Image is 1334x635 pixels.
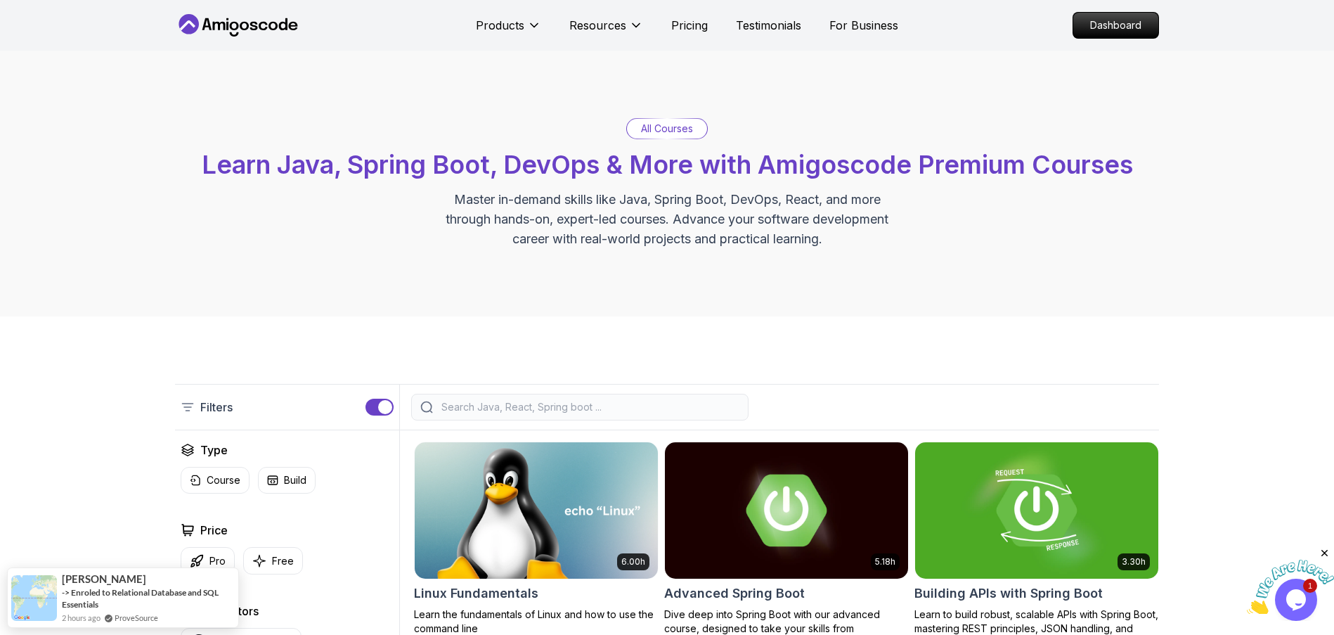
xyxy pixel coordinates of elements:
[62,612,101,624] span: 2 hours ago
[181,547,235,575] button: Pro
[915,442,1158,579] img: Building APIs with Spring Boot card
[439,400,739,414] input: Search Java, React, Spring boot ...
[62,587,70,598] span: ->
[202,149,1133,180] span: Learn Java, Spring Boot, DevOps & More with Amigoscode Premium Courses
[476,17,541,45] button: Products
[664,584,805,603] h2: Advanced Spring Boot
[200,522,228,539] h2: Price
[914,584,1103,603] h2: Building APIs with Spring Boot
[1073,13,1158,38] p: Dashboard
[62,587,219,610] a: Enroled to Relational Database and SQL Essentials
[181,467,250,494] button: Course
[209,554,226,568] p: Pro
[621,556,645,567] p: 6.00h
[569,17,626,34] p: Resources
[875,556,895,567] p: 5.18h
[641,122,693,136] p: All Courses
[11,575,57,621] img: provesource social proof notification image
[476,17,524,34] p: Products
[1122,556,1146,567] p: 3.30h
[829,17,898,34] a: For Business
[207,473,240,487] p: Course
[272,554,294,568] p: Free
[1247,547,1334,614] iframe: chat widget
[414,584,538,603] h2: Linux Fundamentals
[431,190,903,249] p: Master in-demand skills like Java, Spring Boot, DevOps, React, and more through hands-on, expert-...
[736,17,801,34] a: Testimonials
[415,442,658,579] img: Linux Fundamentals card
[200,399,233,416] p: Filters
[62,573,146,585] span: [PERSON_NAME]
[569,17,643,45] button: Resources
[1073,12,1159,39] a: Dashboard
[284,473,306,487] p: Build
[671,17,708,34] a: Pricing
[665,442,908,579] img: Advanced Spring Boot card
[115,612,158,624] a: ProveSource
[258,467,316,494] button: Build
[200,442,228,458] h2: Type
[243,547,303,575] button: Free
